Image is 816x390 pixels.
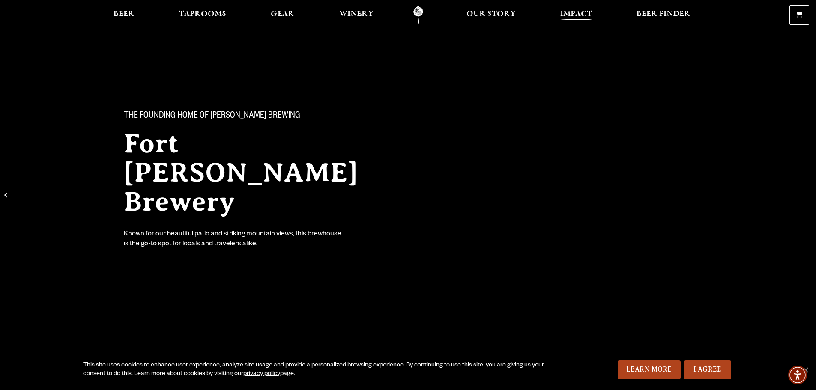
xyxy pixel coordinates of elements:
[124,111,300,122] span: The Founding Home of [PERSON_NAME] Brewing
[334,6,379,25] a: Winery
[271,11,294,18] span: Gear
[114,11,135,18] span: Beer
[618,360,681,379] a: Learn More
[124,129,391,216] h2: Fort [PERSON_NAME] Brewery
[555,6,598,25] a: Impact
[243,371,280,378] a: privacy policy
[461,6,521,25] a: Our Story
[339,11,374,18] span: Winery
[560,11,592,18] span: Impact
[108,6,140,25] a: Beer
[124,230,343,250] div: Known for our beautiful patio and striking mountain views, this brewhouse is the go-to spot for l...
[788,366,807,384] div: Accessibility Menu
[179,11,226,18] span: Taprooms
[466,11,516,18] span: Our Story
[83,361,547,378] div: This site uses cookies to enhance user experience, analyze site usage and provide a personalized ...
[631,6,696,25] a: Beer Finder
[402,6,434,25] a: Odell Home
[265,6,300,25] a: Gear
[637,11,690,18] span: Beer Finder
[173,6,232,25] a: Taprooms
[684,360,731,379] a: I Agree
